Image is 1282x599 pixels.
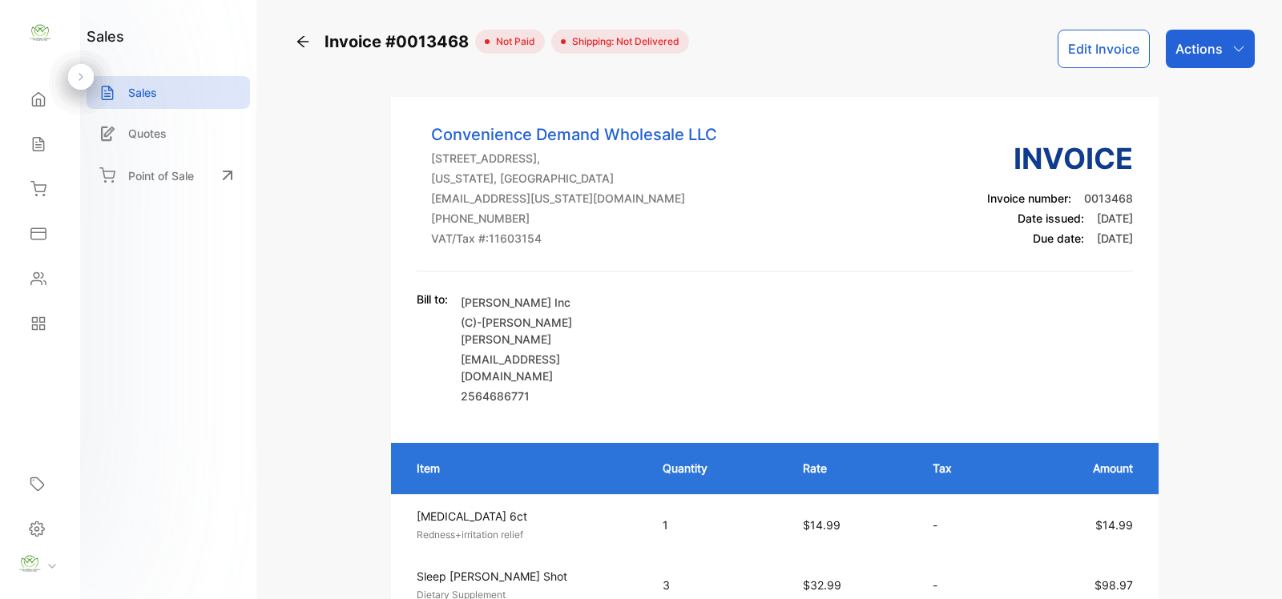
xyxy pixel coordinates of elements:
[933,460,994,476] p: Tax
[663,460,771,476] p: Quantity
[461,314,645,348] p: (C)-[PERSON_NAME] [PERSON_NAME]
[803,518,841,532] span: $14.99
[18,552,42,576] img: profile
[1215,532,1282,599] iframe: LiveChat chat widget
[663,577,771,593] p: 3
[28,21,52,45] img: logo
[1058,30,1150,68] button: Edit Invoice
[128,167,194,184] p: Point of Sale
[87,26,124,47] h1: sales
[1166,30,1255,68] button: Actions
[461,294,645,311] p: [PERSON_NAME] Inc
[987,191,1071,205] span: Invoice number:
[461,351,645,384] p: [EMAIL_ADDRESS][DOMAIN_NAME]
[566,34,679,49] span: Shipping: Not Delivered
[417,460,631,476] p: Item
[461,388,645,404] p: 2564686771
[1033,231,1084,245] span: Due date:
[933,577,994,593] p: -
[431,210,717,227] p: [PHONE_NUMBER]
[417,528,634,542] p: Redness+irritation relief
[803,578,841,592] span: $32.99
[128,84,157,101] p: Sales
[431,230,717,247] p: VAT/Tax #: 11603154
[1095,518,1133,532] span: $14.99
[663,517,771,533] p: 1
[803,460,901,476] p: Rate
[325,30,475,54] span: Invoice #0013468
[1084,191,1133,205] span: 0013468
[417,508,634,525] p: [MEDICAL_DATA] 6ct
[431,150,717,167] p: [STREET_ADDRESS],
[933,517,994,533] p: -
[87,76,250,109] a: Sales
[1097,231,1133,245] span: [DATE]
[1097,211,1133,225] span: [DATE]
[87,117,250,150] a: Quotes
[87,158,250,193] a: Point of Sale
[1175,39,1223,58] p: Actions
[431,123,717,147] p: Convenience Demand Wholesale LLC
[1018,211,1084,225] span: Date issued:
[431,190,717,207] p: [EMAIL_ADDRESS][US_STATE][DOMAIN_NAME]
[431,170,717,187] p: [US_STATE], [GEOGRAPHIC_DATA]
[1026,460,1134,476] p: Amount
[490,34,535,49] span: not paid
[417,568,634,585] p: Sleep [PERSON_NAME] Shot
[128,125,167,142] p: Quotes
[1095,578,1133,592] span: $98.97
[417,291,448,308] p: Bill to:
[987,137,1133,180] h3: Invoice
